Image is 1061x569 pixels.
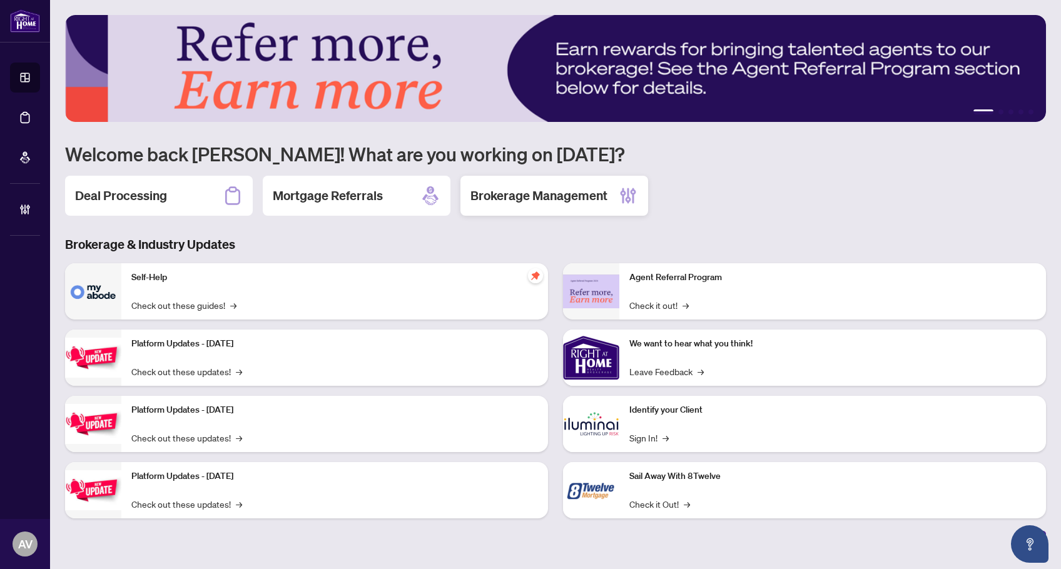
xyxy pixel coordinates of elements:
[230,298,236,312] span: →
[629,497,690,511] a: Check it Out!→
[131,337,538,351] p: Platform Updates - [DATE]
[131,403,538,417] p: Platform Updates - [DATE]
[629,470,1036,483] p: Sail Away With 8Twelve
[528,268,543,283] span: pushpin
[236,431,242,445] span: →
[998,109,1003,114] button: 2
[629,365,704,378] a: Leave Feedback→
[629,403,1036,417] p: Identify your Client
[65,142,1046,166] h1: Welcome back [PERSON_NAME]! What are you working on [DATE]?
[273,187,383,204] h2: Mortgage Referrals
[131,298,236,312] a: Check out these guides!→
[131,470,538,483] p: Platform Updates - [DATE]
[629,298,689,312] a: Check it out!→
[662,431,669,445] span: →
[1008,109,1013,114] button: 3
[65,15,1046,122] img: Slide 0
[131,365,242,378] a: Check out these updates!→
[65,236,1046,253] h3: Brokerage & Industry Updates
[563,396,619,452] img: Identify your Client
[236,365,242,378] span: →
[131,271,538,284] p: Self-Help
[973,109,993,114] button: 1
[470,187,607,204] h2: Brokerage Management
[629,337,1036,351] p: We want to hear what you think!
[629,271,1036,284] p: Agent Referral Program
[75,187,167,204] h2: Deal Processing
[65,404,121,443] img: Platform Updates - July 8, 2025
[629,431,669,445] a: Sign In!→
[236,497,242,511] span: →
[563,462,619,518] img: Sail Away With 8Twelve
[563,330,619,386] img: We want to hear what you think!
[10,9,40,33] img: logo
[683,298,689,312] span: →
[65,470,121,510] img: Platform Updates - June 23, 2025
[1018,109,1023,114] button: 4
[18,535,33,553] span: AV
[698,365,704,378] span: →
[684,497,690,511] span: →
[1011,525,1048,563] button: Open asap
[131,497,242,511] a: Check out these updates!→
[131,431,242,445] a: Check out these updates!→
[563,274,619,309] img: Agent Referral Program
[1028,109,1033,114] button: 5
[65,338,121,377] img: Platform Updates - July 21, 2025
[65,263,121,320] img: Self-Help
